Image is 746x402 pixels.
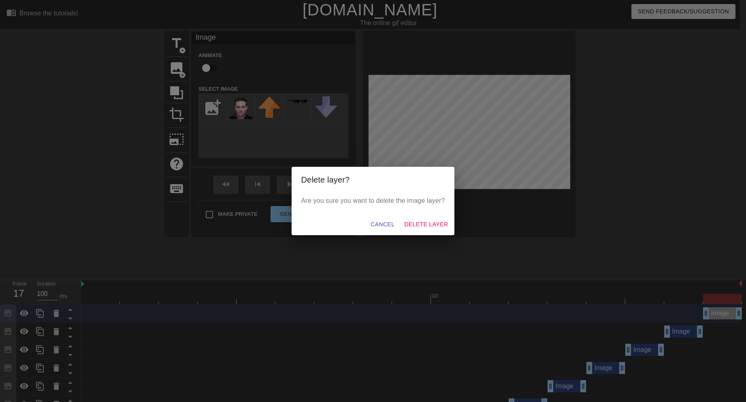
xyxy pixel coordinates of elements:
[401,217,451,232] button: Delete Layer
[301,173,445,186] h2: Delete layer?
[404,219,448,230] span: Delete Layer
[301,196,445,206] p: Are you sure you want to delete the image layer?
[367,217,398,232] button: Cancel
[371,219,394,230] span: Cancel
